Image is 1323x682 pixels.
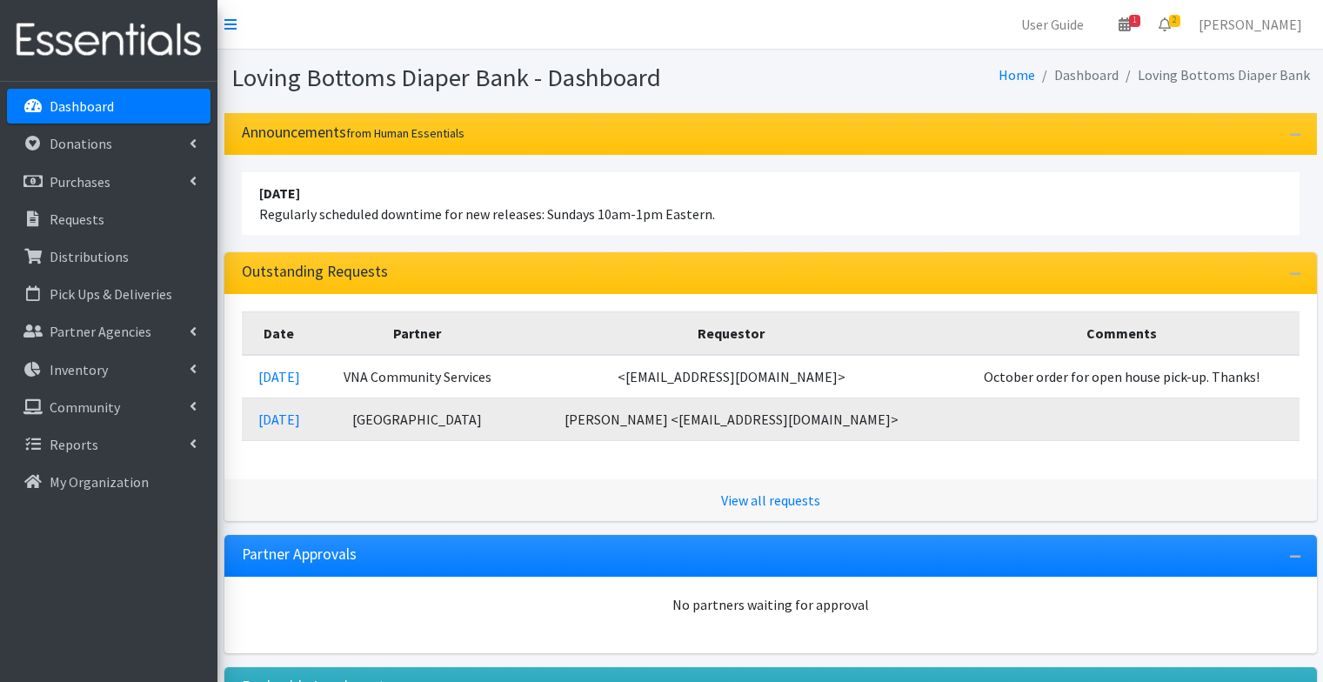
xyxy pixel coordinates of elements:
[317,311,518,355] th: Partner
[50,473,149,491] p: My Organization
[518,398,944,440] td: [PERSON_NAME] <[EMAIL_ADDRESS][DOMAIN_NAME]>
[7,314,210,349] a: Partner Agencies
[346,125,464,141] small: from Human Essentials
[50,285,172,303] p: Pick Ups & Deliveries
[999,66,1035,84] a: Home
[7,427,210,462] a: Reports
[242,311,317,355] th: Date
[50,97,114,115] p: Dashboard
[259,184,300,202] strong: [DATE]
[1169,15,1180,27] span: 2
[50,398,120,416] p: Community
[50,173,110,191] p: Purchases
[242,124,464,142] h3: Announcements
[1145,7,1185,42] a: 2
[7,390,210,425] a: Community
[7,352,210,387] a: Inventory
[50,436,98,453] p: Reports
[231,63,765,93] h1: Loving Bottoms Diaper Bank - Dashboard
[50,211,104,228] p: Requests
[7,465,210,499] a: My Organization
[242,594,1300,615] div: No partners waiting for approval
[50,135,112,152] p: Donations
[50,248,129,265] p: Distributions
[7,126,210,161] a: Donations
[50,323,151,340] p: Partner Agencies
[7,239,210,274] a: Distributions
[1129,15,1140,27] span: 1
[7,11,210,70] img: HumanEssentials
[1185,7,1316,42] a: [PERSON_NAME]
[242,263,388,281] h3: Outstanding Requests
[258,411,300,428] a: [DATE]
[7,277,210,311] a: Pick Ups & Deliveries
[1119,63,1310,88] li: Loving Bottoms Diaper Bank
[518,355,944,398] td: <[EMAIL_ADDRESS][DOMAIN_NAME]>
[7,89,210,124] a: Dashboard
[317,355,518,398] td: VNA Community Services
[7,164,210,199] a: Purchases
[944,355,1300,398] td: October order for open house pick-up. Thanks!
[258,368,300,385] a: [DATE]
[50,361,108,378] p: Inventory
[518,311,944,355] th: Requestor
[1035,63,1119,88] li: Dashboard
[1007,7,1098,42] a: User Guide
[944,311,1300,355] th: Comments
[721,491,820,509] a: View all requests
[242,172,1300,235] li: Regularly scheduled downtime for new releases: Sundays 10am-1pm Eastern.
[1105,7,1145,42] a: 1
[7,202,210,237] a: Requests
[317,398,518,440] td: [GEOGRAPHIC_DATA]
[242,545,357,564] h3: Partner Approvals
